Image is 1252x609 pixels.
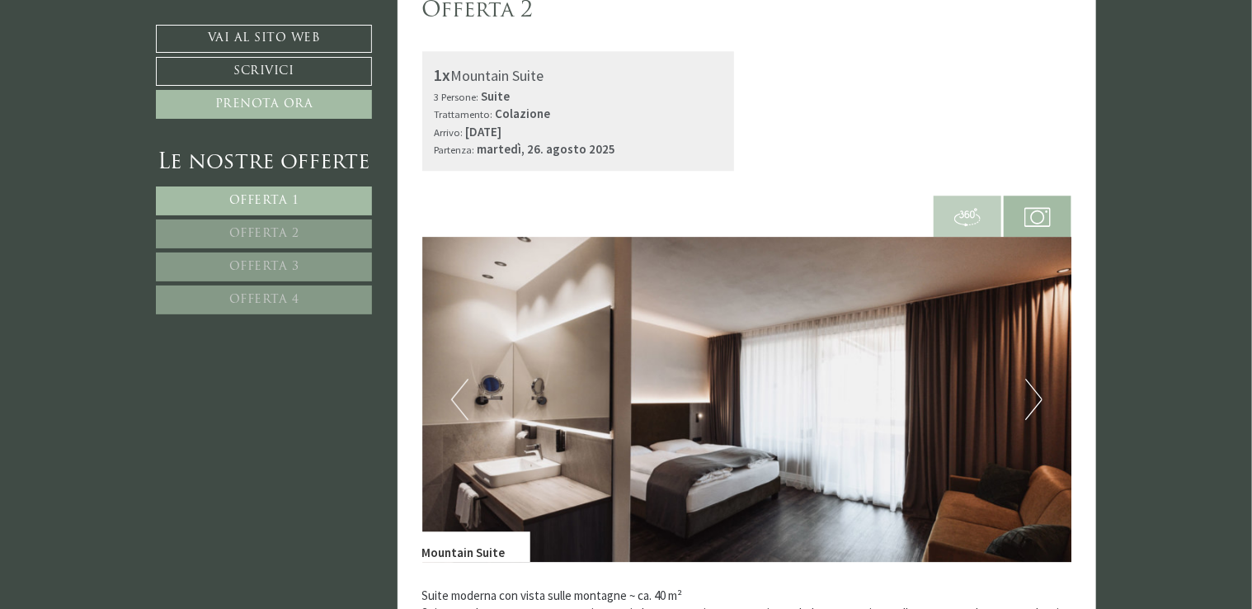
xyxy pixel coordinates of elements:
[954,204,981,230] img: 360-grad.svg
[496,106,551,121] b: Colazione
[451,379,468,420] button: Previous
[229,228,299,240] span: Offerta 2
[435,143,475,156] small: Partenza:
[435,90,479,103] small: 3 Persone:
[435,125,464,139] small: Arrivo:
[422,237,1072,562] img: image
[12,44,227,91] div: Buon giorno, come possiamo aiutarla?
[1024,204,1051,230] img: camera.svg
[294,12,355,39] div: lunedì
[482,88,511,104] b: Suite
[435,107,493,120] small: Trattamento:
[466,124,502,139] b: [DATE]
[25,77,219,87] small: 21:26
[156,90,372,119] a: Prenota ora
[156,57,372,86] a: Scrivici
[1025,379,1043,420] button: Next
[25,47,219,59] div: Montis – Active Nature Spa
[229,261,299,273] span: Offerta 3
[478,141,616,157] b: martedì, 26. agosto 2025
[229,195,299,207] span: Offerta 1
[422,531,530,561] div: Mountain Suite
[229,294,299,306] span: Offerta 4
[156,25,372,53] a: Vai al sito web
[435,64,722,87] div: Mountain Suite
[560,435,651,464] button: Invia
[435,64,451,85] b: 1x
[156,148,372,178] div: Le nostre offerte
